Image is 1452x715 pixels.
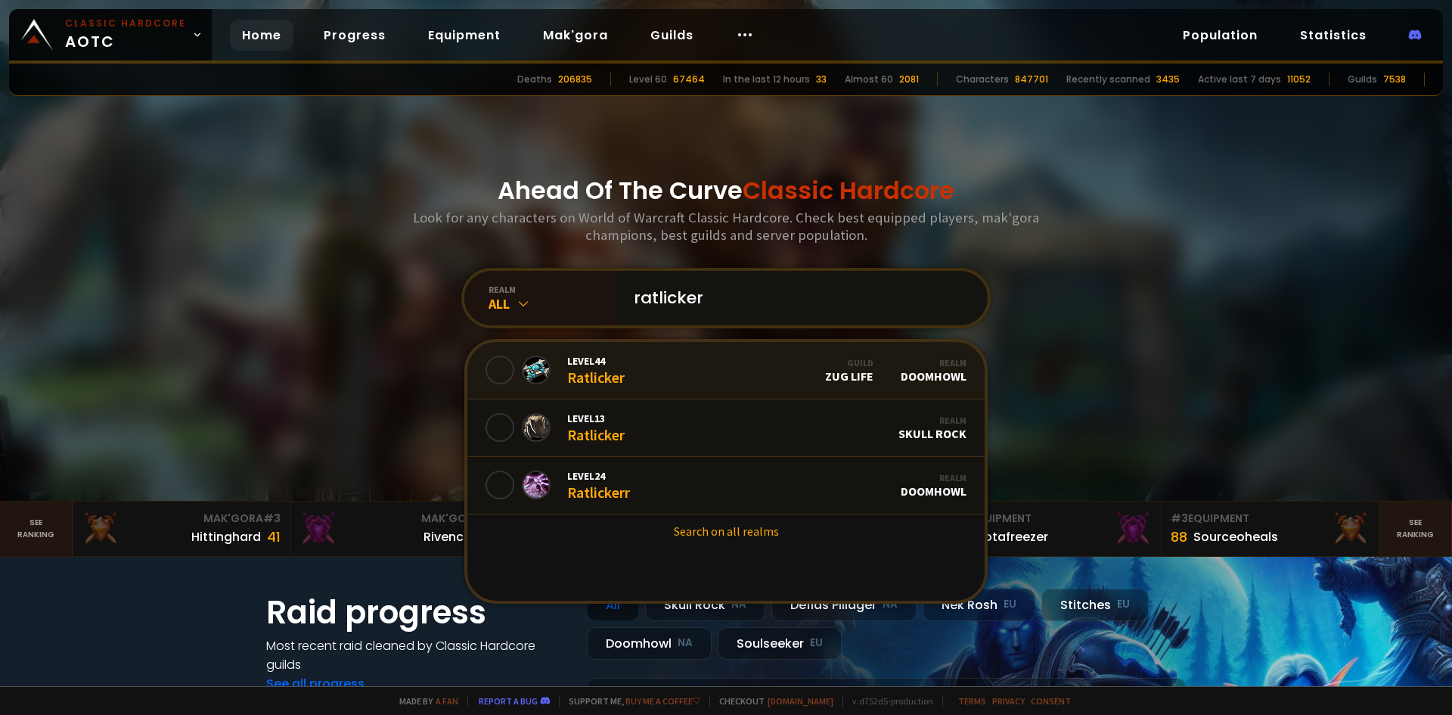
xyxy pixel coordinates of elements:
[810,636,823,651] small: EU
[1162,502,1379,556] a: #3Equipment88Sourceoheals
[1171,511,1188,526] span: # 3
[625,271,970,325] input: Search a character...
[567,412,625,444] div: Ratlicker
[625,695,700,707] a: Buy me a coffee
[416,20,513,51] a: Equipment
[1015,73,1048,86] div: 847701
[65,17,186,53] span: AOTC
[467,514,985,548] a: Search on all realms
[1004,597,1016,612] small: EU
[312,20,398,51] a: Progress
[567,469,630,483] span: Level 24
[489,284,616,295] div: realm
[678,636,693,651] small: NA
[567,354,625,387] div: Ratlicker
[567,354,625,368] span: Level 44
[1287,73,1311,86] div: 11052
[1171,527,1187,547] div: 88
[498,173,954,209] h1: Ahead Of The Curve
[901,357,966,368] div: Realm
[899,73,919,86] div: 2081
[517,73,552,86] div: Deaths
[901,472,966,499] div: Doomhowl
[1171,20,1270,51] a: Population
[1379,502,1452,556] a: Seeranking
[65,17,186,30] small: Classic Hardcore
[567,469,630,502] div: Ratlickerr
[958,695,986,707] a: Terms
[587,589,639,621] div: All
[1066,73,1150,86] div: Recently scanned
[976,527,1048,546] div: Notafreezer
[923,589,1035,621] div: Nek'Rosh
[845,73,893,86] div: Almost 60
[743,173,954,207] span: Classic Hardcore
[467,457,985,514] a: Level24RatlickerrRealmDoomhowl
[709,695,833,707] span: Checkout
[723,73,810,86] div: In the last 12 hours
[842,695,933,707] span: v. d752d5 - production
[587,627,712,660] div: Doomhowl
[901,472,966,483] div: Realm
[266,589,569,636] h1: Raid progress
[816,73,827,86] div: 33
[407,209,1045,244] h3: Look for any characters on World of Warcraft Classic Hardcore. Check best equipped players, mak'g...
[638,20,706,51] a: Guilds
[771,589,917,621] div: Defias Pillager
[467,342,985,399] a: Level44RatlickerGuildZug LifeRealmDoomhowl
[9,9,212,61] a: Classic HardcoreAOTC
[768,695,833,707] a: [DOMAIN_NAME]
[489,295,616,312] div: All
[825,357,873,384] div: Zug Life
[299,511,498,527] div: Mak'Gora
[898,415,966,426] div: Realm
[558,73,592,86] div: 206835
[718,627,842,660] div: Soulseeker
[290,502,508,556] a: Mak'Gora#2Rivench100
[1171,511,1370,527] div: Equipment
[436,695,458,707] a: a fan
[191,527,261,546] div: Hittinghard
[1193,527,1278,546] div: Sourceoheals
[629,73,667,86] div: Level 60
[531,20,620,51] a: Mak'gora
[944,502,1162,556] a: #2Equipment88Notafreezer
[266,636,569,674] h4: Most recent raid cleaned by Classic Hardcore guilds
[1288,20,1379,51] a: Statistics
[82,511,281,527] div: Mak'Gora
[883,597,898,612] small: NA
[479,695,538,707] a: Report a bug
[567,412,625,425] span: Level 13
[992,695,1025,707] a: Privacy
[1383,73,1406,86] div: 7538
[390,695,458,707] span: Made by
[263,511,281,526] span: # 3
[73,502,290,556] a: Mak'Gora#3Hittinghard41
[731,597,746,612] small: NA
[467,399,985,457] a: Level13RatlickerRealmSkull Rock
[423,527,471,546] div: Rivench
[953,511,1152,527] div: Equipment
[1198,73,1281,86] div: Active last 7 days
[673,73,705,86] div: 67464
[645,589,765,621] div: Skull Rock
[230,20,293,51] a: Home
[1031,695,1071,707] a: Consent
[901,357,966,384] div: Doomhowl
[1348,73,1377,86] div: Guilds
[1117,597,1130,612] small: EU
[898,415,966,441] div: Skull Rock
[267,527,281,547] div: 41
[559,695,700,707] span: Support me,
[956,73,1009,86] div: Characters
[825,357,873,368] div: Guild
[1156,73,1180,86] div: 3435
[266,675,365,692] a: See all progress
[1041,589,1149,621] div: Stitches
